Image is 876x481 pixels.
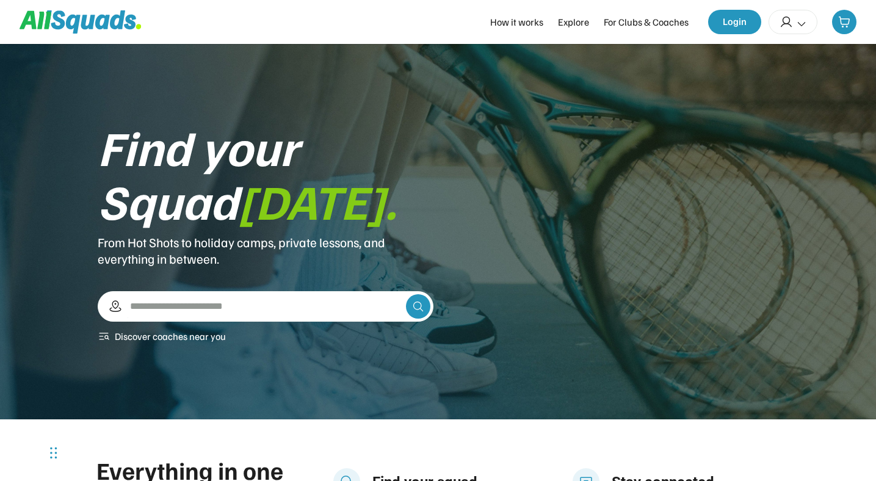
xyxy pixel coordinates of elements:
font: [DATE]. [238,170,397,231]
div: From Hot Shots to holiday camps, private lessons, and everything in between. [98,234,433,267]
div: Find your Squad [98,120,433,227]
div: Discover coaches near you [115,329,226,344]
div: Explore [558,15,589,29]
div: How it works [490,15,543,29]
img: shopping-cart-01%20%281%29.svg [838,16,850,28]
div: For Clubs & Coaches [604,15,689,29]
button: Login [708,10,761,34]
